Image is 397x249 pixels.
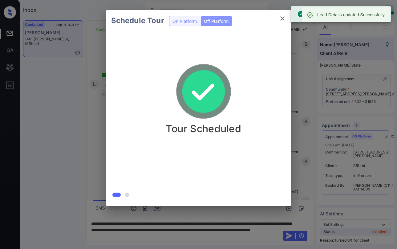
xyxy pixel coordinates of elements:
[106,10,169,31] h2: Schedule Tour
[297,8,380,20] div: Off-Platform Tour scheduled successfully
[276,12,289,25] button: close
[166,123,241,135] p: Tour Scheduled
[173,61,234,123] img: success.888e7dccd4847a8d9502.gif
[317,9,385,20] div: Lead Details updated Successfully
